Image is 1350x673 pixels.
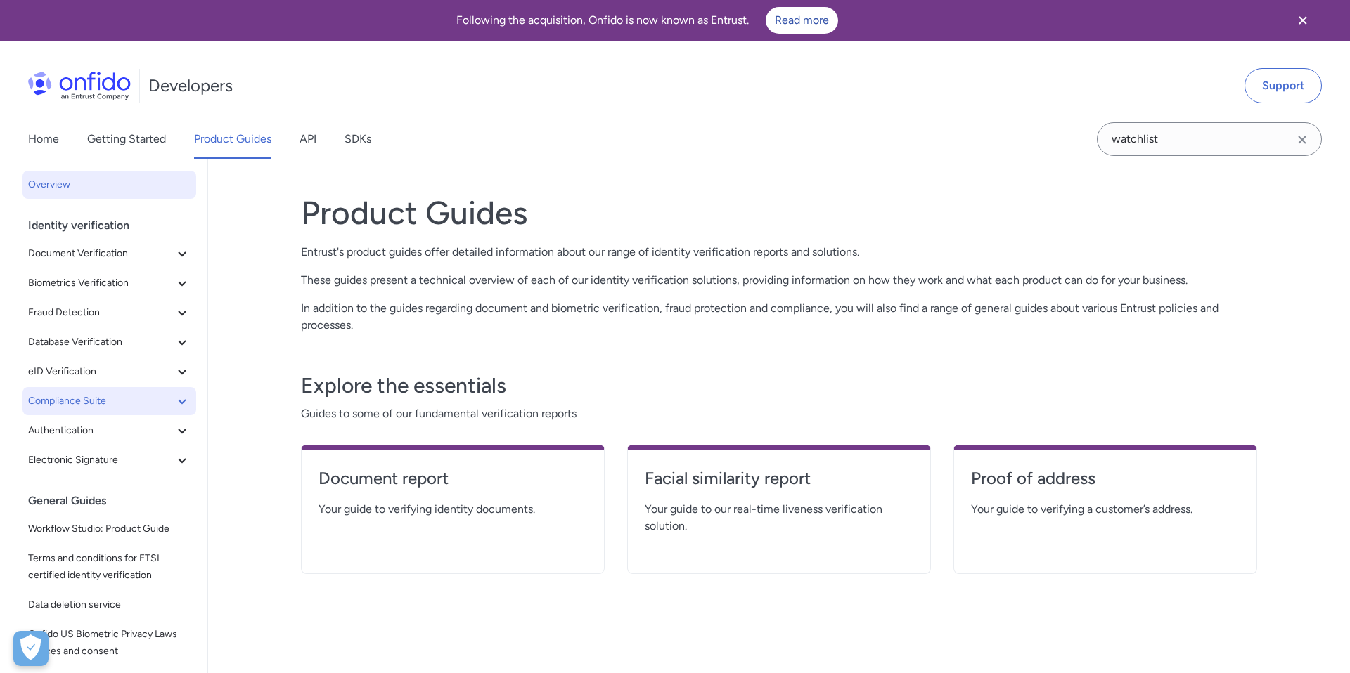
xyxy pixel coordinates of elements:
span: Compliance Suite [28,393,174,410]
span: Your guide to our real-time liveness verification solution. [645,501,913,535]
span: Guides to some of our fundamental verification reports [301,405,1257,422]
a: Terms and conditions for ETSI certified identity verification [22,544,196,589]
h1: Product Guides [301,193,1257,233]
a: Document report [319,467,587,501]
svg: Close banner [1294,12,1311,29]
h4: Facial similarity report [645,467,913,490]
a: Data deletion service [22,591,196,619]
h1: Developers [148,74,233,97]
div: General Guides [28,487,202,515]
h4: Proof of address [971,467,1240,490]
a: Getting Started [87,119,166,159]
a: Onfido US Biometric Privacy Laws notices and consent [22,620,196,665]
a: Facial similarity report [645,467,913,501]
a: Product Guides [194,119,271,159]
span: Biometrics Verification [28,275,174,292]
span: Your guide to verifying identity documents. [319,501,587,518]
button: Fraud Detection [22,299,196,327]
p: Entrust's product guides offer detailed information about our range of identity verification repo... [301,244,1257,261]
span: Authentication [28,422,174,439]
div: Identity verification [28,211,202,240]
span: Data deletion service [28,596,191,613]
button: Close banner [1277,3,1329,38]
button: Biometrics Verification [22,269,196,297]
a: Proof of address [971,467,1240,501]
button: Open Preferences [13,631,49,666]
button: Electronic Signature [22,446,196,474]
a: Support [1245,68,1322,103]
a: API [300,119,316,159]
a: Home [28,119,59,159]
h3: Explore the essentials [301,372,1257,400]
svg: Clear search field button [1294,131,1311,148]
div: Cookie Preferences [13,631,49,666]
span: Database Verification [28,334,174,351]
span: Overview [28,176,191,193]
span: Your guide to verifying a customer’s address. [971,501,1240,518]
button: Document Verification [22,240,196,268]
p: In addition to the guides regarding document and biometric verification, fraud protection and com... [301,300,1257,334]
button: eID Verification [22,358,196,386]
span: Fraud Detection [28,304,174,321]
span: Workflow Studio: Product Guide [28,521,191,537]
span: Terms and conditions for ETSI certified identity verification [28,550,191,584]
button: Authentication [22,417,196,445]
a: Read more [766,7,838,34]
button: Compliance Suite [22,387,196,415]
input: Onfido search input field [1097,122,1322,156]
a: SDKs [345,119,371,159]
img: Onfido Logo [28,72,131,100]
button: Database Verification [22,328,196,356]
span: Electronic Signature [28,452,174,469]
div: Following the acquisition, Onfido is now known as Entrust. [17,7,1277,34]
span: eID Verification [28,363,174,380]
a: Workflow Studio: Product Guide [22,515,196,543]
a: Overview [22,171,196,199]
span: Document Verification [28,245,174,262]
h4: Document report [319,467,587,490]
p: These guides present a technical overview of each of our identity verification solutions, providi... [301,272,1257,289]
span: Onfido US Biometric Privacy Laws notices and consent [28,626,191,660]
